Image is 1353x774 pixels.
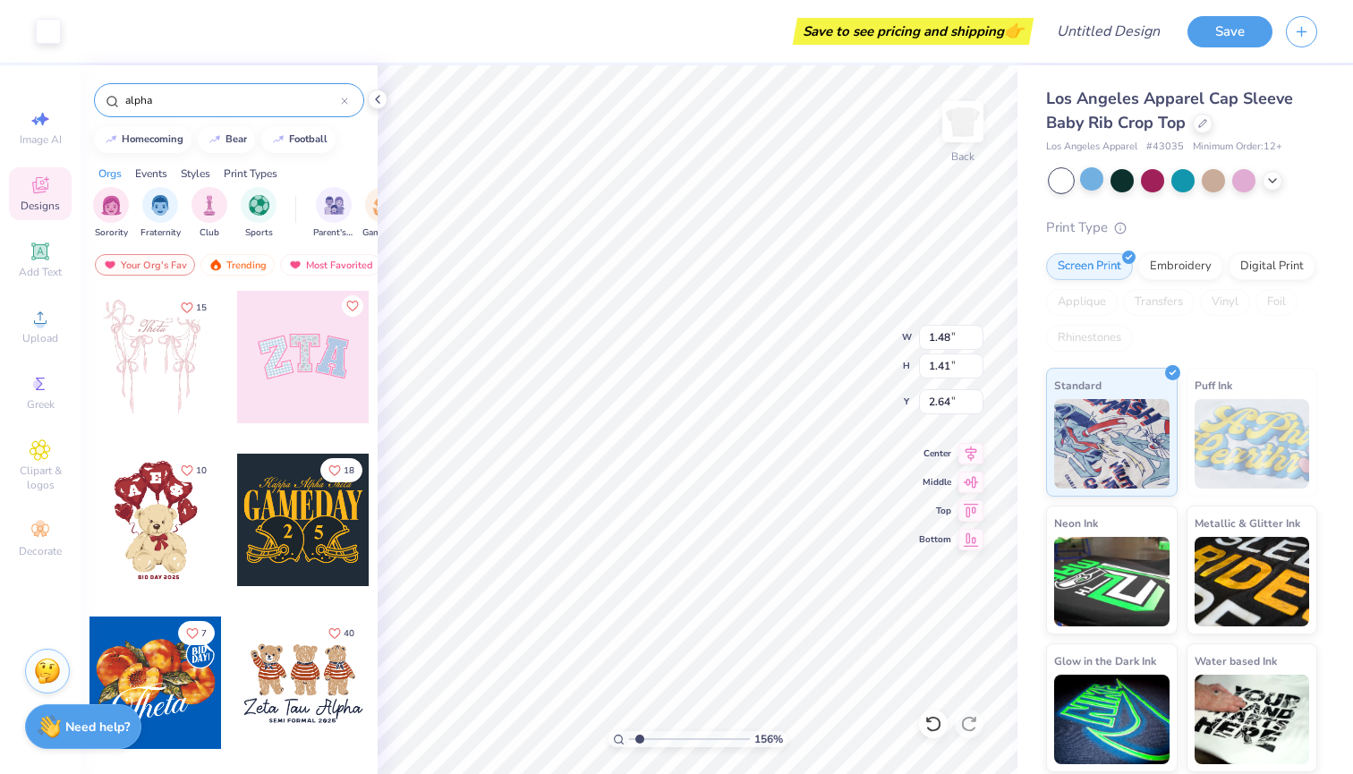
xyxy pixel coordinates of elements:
span: Water based Ink [1195,651,1277,670]
button: Like [320,458,362,482]
img: Neon Ink [1054,537,1170,626]
div: filter for Game Day [362,187,404,240]
span: 10 [196,466,207,475]
span: Parent's Weekend [313,226,354,240]
img: Water based Ink [1195,675,1310,764]
span: Sports [245,226,273,240]
img: trending.gif [208,259,223,271]
div: Save to see pricing and shipping [797,18,1029,45]
img: Puff Ink [1195,399,1310,489]
span: 18 [344,466,354,475]
img: Club Image [200,195,219,216]
div: Events [135,166,167,182]
img: trend_line.gif [271,134,285,145]
span: Clipart & logos [9,464,72,492]
span: Game Day [362,226,404,240]
span: 15 [196,303,207,312]
div: Print Type [1046,217,1317,238]
button: filter button [362,187,404,240]
div: Trending [200,254,275,276]
span: Glow in the Dark Ink [1054,651,1156,670]
img: Game Day Image [373,195,394,216]
input: Try "Alpha" [123,91,341,109]
button: filter button [241,187,277,240]
div: Digital Print [1229,253,1315,280]
div: football [289,134,328,144]
span: 156 % [754,731,783,747]
img: Sorority Image [101,195,122,216]
div: Your Org's Fav [95,254,195,276]
span: Greek [27,397,55,412]
img: Sports Image [249,195,269,216]
img: Back [945,104,981,140]
span: Puff Ink [1195,376,1232,395]
span: Bottom [919,533,951,546]
button: Like [173,295,215,319]
strong: Need help? [65,719,130,736]
img: Standard [1054,399,1170,489]
img: Metallic & Glitter Ink [1195,537,1310,626]
span: Metallic & Glitter Ink [1195,514,1300,532]
button: football [261,126,336,153]
div: Rhinestones [1046,325,1133,352]
button: Like [173,458,215,482]
span: Standard [1054,376,1102,395]
button: filter button [191,187,227,240]
div: Back [951,149,974,165]
span: Upload [22,331,58,345]
div: filter for Club [191,187,227,240]
button: Like [320,621,362,645]
img: most_fav.gif [288,259,302,271]
img: trend_line.gif [208,134,222,145]
span: Sorority [95,226,128,240]
span: Image AI [20,132,62,147]
button: Save [1187,16,1272,47]
span: Center [919,447,951,460]
div: Print Types [224,166,277,182]
img: trend_line.gif [104,134,118,145]
button: filter button [140,187,181,240]
div: homecoming [122,134,183,144]
div: filter for Sorority [93,187,129,240]
div: Embroidery [1138,253,1223,280]
span: Middle [919,476,951,489]
span: Decorate [19,544,62,558]
button: filter button [313,187,354,240]
button: Like [342,295,363,317]
span: 40 [344,629,354,638]
div: filter for Parent's Weekend [313,187,354,240]
span: Top [919,505,951,517]
img: Glow in the Dark Ink [1054,675,1170,764]
span: Fraternity [140,226,181,240]
div: Foil [1255,289,1298,316]
span: Minimum Order: 12 + [1193,140,1282,155]
div: filter for Sports [241,187,277,240]
div: bear [225,134,247,144]
img: Fraternity Image [150,195,170,216]
img: Parent's Weekend Image [324,195,345,216]
div: Styles [181,166,210,182]
span: Add Text [19,265,62,279]
div: Applique [1046,289,1118,316]
div: Orgs [98,166,122,182]
button: filter button [93,187,129,240]
span: Club [200,226,219,240]
div: filter for Fraternity [140,187,181,240]
img: most_fav.gif [103,259,117,271]
span: Los Angeles Apparel Cap Sleeve Baby Rib Crop Top [1046,88,1293,133]
span: Los Angeles Apparel [1046,140,1137,155]
span: 7 [201,629,207,638]
span: Designs [21,199,60,213]
button: bear [198,126,255,153]
span: # 43035 [1146,140,1184,155]
button: Like [178,621,215,645]
div: Screen Print [1046,253,1133,280]
div: Transfers [1123,289,1195,316]
div: Most Favorited [280,254,381,276]
div: Vinyl [1200,289,1250,316]
span: Neon Ink [1054,514,1098,532]
span: 👉 [1004,20,1024,41]
button: homecoming [94,126,191,153]
input: Untitled Design [1042,13,1174,49]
